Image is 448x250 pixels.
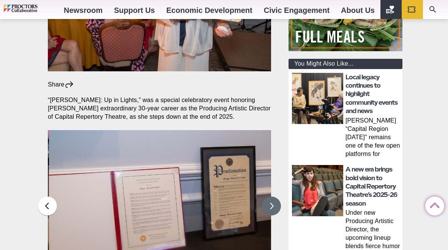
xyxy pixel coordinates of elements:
img: Proctors logo [4,5,58,12]
button: Previous slide [38,197,57,215]
p: [PERSON_NAME] “Capital Region [DATE]” remains one of the few open platforms for everyday voices S... [345,116,400,160]
button: Next slide [262,197,281,215]
a: Back to Top [425,197,440,212]
a: A new era brings bold vision to Capital Repertory Theatre’s 2025-26 season [345,166,397,207]
div: Share [48,80,74,89]
div: You Might Also Like... [289,59,402,69]
p: “[PERSON_NAME]: Up in Lights,” was a special celebratory event honoring [PERSON_NAME] extraordina... [48,96,271,121]
img: thumbnail: Local legacy continues to highlight community events and news [292,73,343,124]
img: thumbnail: A new era brings bold vision to Capital Repertory Theatre’s 2025-26 season [292,165,343,216]
a: Local legacy continues to highlight community events and news [345,74,398,115]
